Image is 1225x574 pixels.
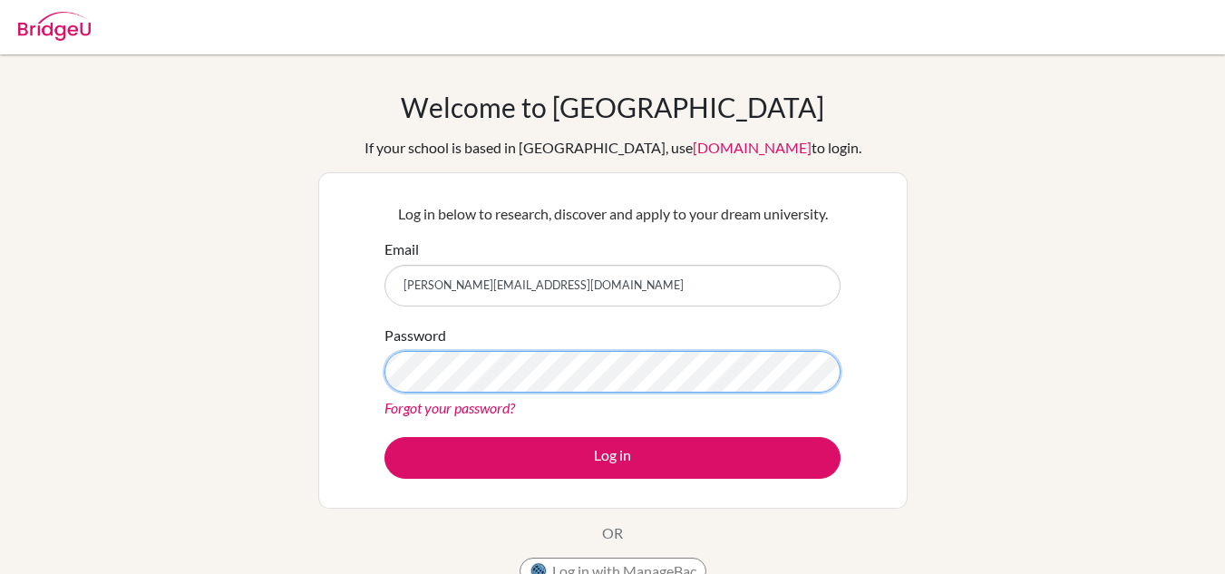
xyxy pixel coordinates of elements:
[384,437,841,479] button: Log in
[18,12,91,41] img: Bridge-U
[384,238,419,260] label: Email
[384,325,446,346] label: Password
[602,522,623,544] p: OR
[693,139,812,156] a: [DOMAIN_NAME]
[384,203,841,225] p: Log in below to research, discover and apply to your dream university.
[365,137,861,159] div: If your school is based in [GEOGRAPHIC_DATA], use to login.
[384,399,515,416] a: Forgot your password?
[401,91,824,123] h1: Welcome to [GEOGRAPHIC_DATA]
